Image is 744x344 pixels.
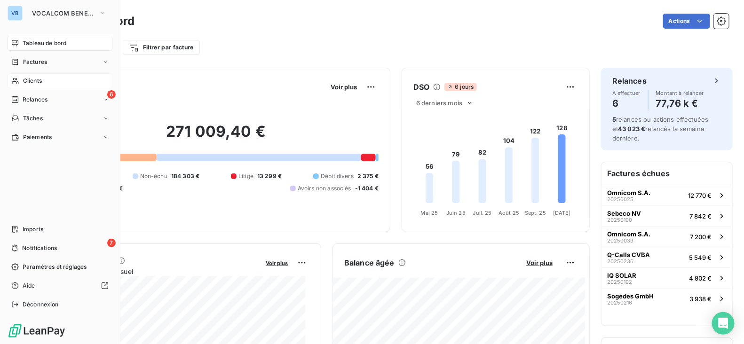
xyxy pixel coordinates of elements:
[499,210,519,216] tspan: Août 25
[23,263,87,271] span: Paramètres et réglages
[523,258,555,267] button: Voir plus
[140,172,167,180] span: Non-échu
[602,185,732,205] button: Omnicom S.A.2025002512 770 €
[656,90,704,96] span: Montant à relancer
[23,281,35,290] span: Aide
[444,83,476,91] span: 6 jours
[688,192,712,199] span: 12 770 €
[328,83,360,91] button: Voir plus
[171,172,199,180] span: 184 303 €
[8,278,112,293] a: Aide
[8,6,23,21] div: VB
[612,116,709,142] span: relances ou actions effectuées et relancés la semaine dernière.
[446,210,466,216] tspan: Juin 25
[607,251,650,258] span: Q-Calls CVBA
[421,210,438,216] tspan: Mai 25
[663,14,710,29] button: Actions
[473,210,492,216] tspan: Juil. 25
[607,300,632,305] span: 20250216
[689,295,712,303] span: 3 938 €
[22,244,57,252] span: Notifications
[602,162,732,185] h6: Factures échues
[607,210,641,217] span: Sebeco NV
[53,122,379,150] h2: 271 009,40 €
[602,247,732,267] button: Q-Calls CVBA202502365 549 €
[32,9,95,17] span: VOCALCOM BENELUX
[607,258,633,264] span: 20250236
[525,210,546,216] tspan: Sept. 25
[23,58,47,66] span: Factures
[607,217,632,223] span: 20250190
[23,300,59,309] span: Déconnexion
[602,267,732,288] button: IQ SOLAR202501924 802 €
[612,90,641,96] span: À effectuer
[344,257,395,268] h6: Balance âgée
[107,239,116,247] span: 7
[413,81,429,93] h6: DSO
[607,238,633,243] span: 20250039
[607,272,636,279] span: IQ SOLAR
[607,189,650,196] span: Omnicom S.A.
[602,226,732,247] button: Omnicom S.A.202500397 200 €
[656,96,704,111] h4: 77,76 k €
[23,114,43,123] span: Tâches
[689,254,712,261] span: 5 549 €
[53,266,259,276] span: Chiffre d'affaires mensuel
[553,210,571,216] tspan: [DATE]
[257,172,282,180] span: 13 299 €
[602,205,732,226] button: Sebeco NV202501907 842 €
[618,125,645,133] span: 43 023 €
[689,212,712,220] span: 7 842 €
[712,312,735,335] div: Open Intercom Messenger
[612,96,641,111] h4: 6
[266,260,288,266] span: Voir plus
[107,90,116,99] span: 6
[416,99,462,107] span: 6 derniers mois
[612,116,616,123] span: 5
[23,95,47,104] span: Relances
[23,77,42,85] span: Clients
[690,233,712,241] span: 7 200 €
[23,225,43,234] span: Imports
[23,133,52,141] span: Paiements
[123,40,200,55] button: Filtrer par facture
[526,259,553,266] span: Voir plus
[331,83,357,91] span: Voir plus
[263,258,291,267] button: Voir plus
[238,172,253,180] span: Litige
[607,196,633,202] span: 20250025
[357,172,379,180] span: 2 375 €
[8,323,66,338] img: Logo LeanPay
[355,184,379,193] span: -1 404 €
[612,75,647,86] h6: Relances
[607,230,650,238] span: Omnicom S.A.
[321,172,354,180] span: Débit divers
[298,184,351,193] span: Avoirs non associés
[689,274,712,282] span: 4 802 €
[23,39,66,47] span: Tableau de bord
[607,279,632,285] span: 20250192
[602,288,732,309] button: Sogedes GmbH202502163 938 €
[607,292,654,300] span: Sogedes GmbH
